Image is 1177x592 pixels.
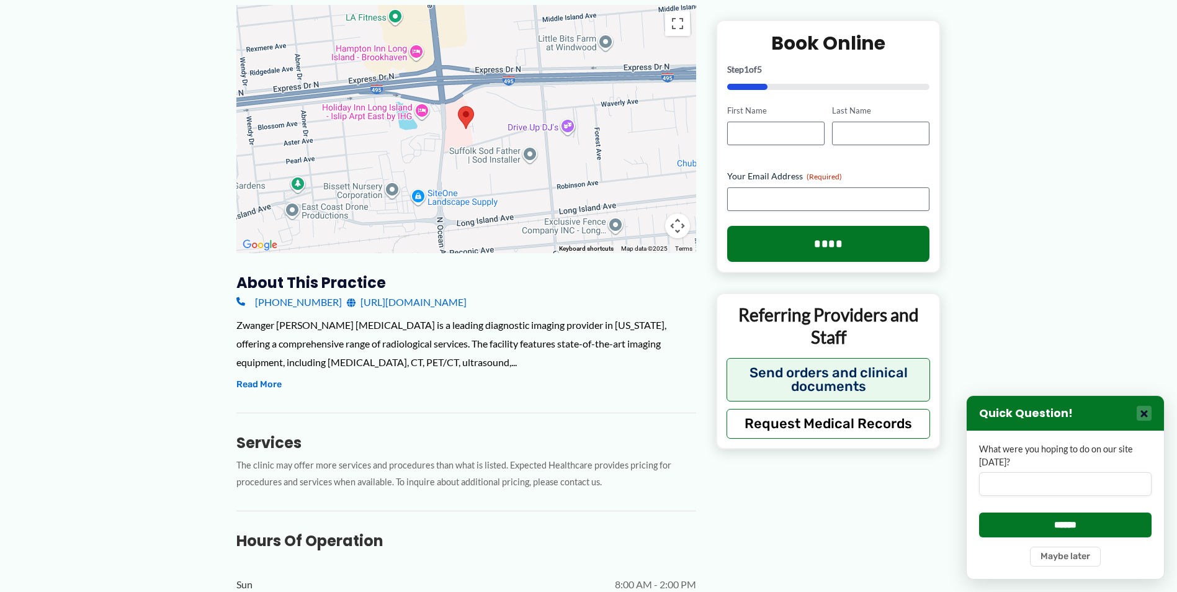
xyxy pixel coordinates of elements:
[807,172,842,181] span: (Required)
[239,237,280,253] a: Open this area in Google Maps (opens a new window)
[832,105,929,117] label: Last Name
[236,531,696,550] h3: Hours of Operation
[239,237,280,253] img: Google
[236,273,696,292] h3: About this practice
[727,105,825,117] label: First Name
[1137,406,1152,421] button: Close
[347,293,467,312] a: [URL][DOMAIN_NAME]
[727,65,930,74] p: Step of
[979,406,1073,421] h3: Quick Question!
[727,31,930,55] h2: Book Online
[559,244,614,253] button: Keyboard shortcuts
[665,11,690,36] button: Toggle fullscreen view
[236,377,282,392] button: Read More
[979,443,1152,469] label: What were you hoping to do on our site [DATE]?
[236,433,696,452] h3: Services
[727,303,931,349] p: Referring Providers and Staff
[236,293,342,312] a: [PHONE_NUMBER]
[621,245,668,252] span: Map data ©2025
[727,170,930,182] label: Your Email Address
[665,213,690,238] button: Map camera controls
[236,457,696,491] p: The clinic may offer more services and procedures than what is listed. Expected Healthcare provid...
[727,357,931,401] button: Send orders and clinical documents
[236,316,696,371] div: Zwanger [PERSON_NAME] [MEDICAL_DATA] is a leading diagnostic imaging provider in [US_STATE], offe...
[757,64,762,74] span: 5
[744,64,749,74] span: 1
[1030,547,1101,567] button: Maybe later
[675,245,692,252] a: Terms (opens in new tab)
[727,408,931,438] button: Request Medical Records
